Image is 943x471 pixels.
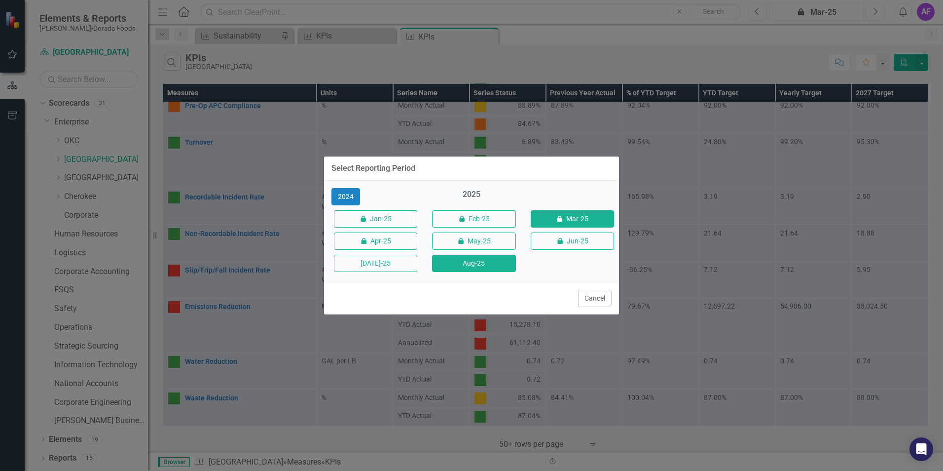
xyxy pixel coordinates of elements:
button: May-25 [432,233,515,250]
button: Apr-25 [334,233,417,250]
button: Feb-25 [432,210,515,228]
button: 2024 [331,188,360,205]
button: Jan-25 [334,210,417,228]
button: Aug-25 [432,255,515,272]
button: Mar-25 [531,210,614,228]
button: [DATE]-25 [334,255,417,272]
div: Select Reporting Period [331,164,415,173]
button: Cancel [578,290,612,307]
div: Open Intercom Messenger [909,437,933,461]
div: 2025 [430,189,513,205]
button: Jun-25 [531,233,614,250]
